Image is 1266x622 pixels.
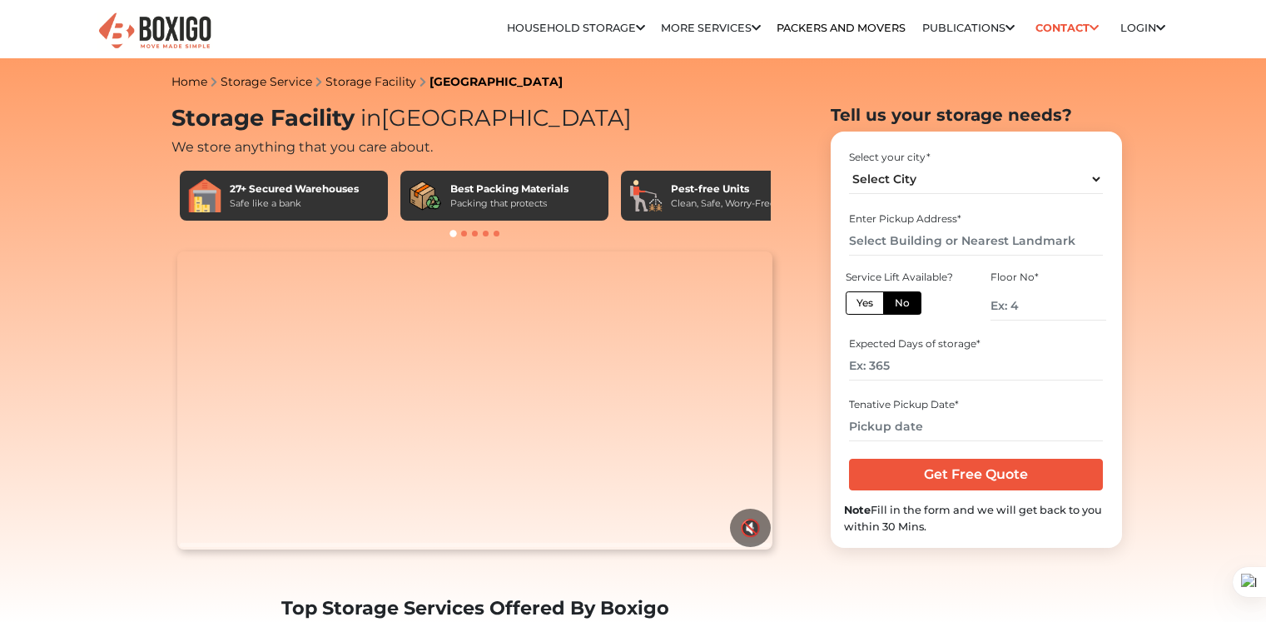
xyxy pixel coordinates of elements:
[849,412,1103,441] input: Pickup date
[230,182,359,197] div: 27+ Secured Warehouses
[849,150,1103,165] div: Select your city
[629,179,663,212] img: Pest-free Units
[325,74,416,89] a: Storage Facility
[883,291,921,315] label: No
[429,74,563,89] a: [GEOGRAPHIC_DATA]
[849,351,1103,381] input: Ex: 365
[450,182,568,197] div: Best Packing Materials
[777,22,906,34] a: Packers and Movers
[188,179,221,212] img: 27+ Secured Warehouses
[671,182,776,197] div: Pest-free Units
[171,74,207,89] a: Home
[990,270,1105,285] div: Floor No
[177,251,772,550] video: Your browser does not support the video tag.
[844,502,1109,534] div: Fill in the form and we will get back to you within 30 Mins.
[171,105,779,132] h1: Storage Facility
[849,226,1103,256] input: Select Building or Nearest Landmark
[97,11,213,52] img: Boxigo
[671,197,776,211] div: Clean, Safe, Worry-Free
[171,597,779,620] h2: Top Storage Services Offered By Boxigo
[849,336,1103,351] div: Expected Days of storage
[1030,15,1105,41] a: Contact
[849,459,1103,490] input: Get Free Quote
[360,104,381,132] span: in
[990,291,1105,321] input: Ex: 4
[230,197,359,211] div: Safe like a bank
[831,105,1122,125] h2: Tell us your storage needs?
[409,179,442,212] img: Best Packing Materials
[844,504,871,516] b: Note
[846,291,884,315] label: Yes
[221,74,312,89] a: Storage Service
[846,270,961,285] div: Service Lift Available?
[730,509,771,547] button: 🔇
[849,211,1103,226] div: Enter Pickup Address
[171,139,433,155] span: We store anything that you care about.
[355,104,632,132] span: [GEOGRAPHIC_DATA]
[507,22,645,34] a: Household Storage
[1120,22,1165,34] a: Login
[922,22,1015,34] a: Publications
[849,397,1103,412] div: Tenative Pickup Date
[661,22,761,34] a: More services
[450,197,568,211] div: Packing that protects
